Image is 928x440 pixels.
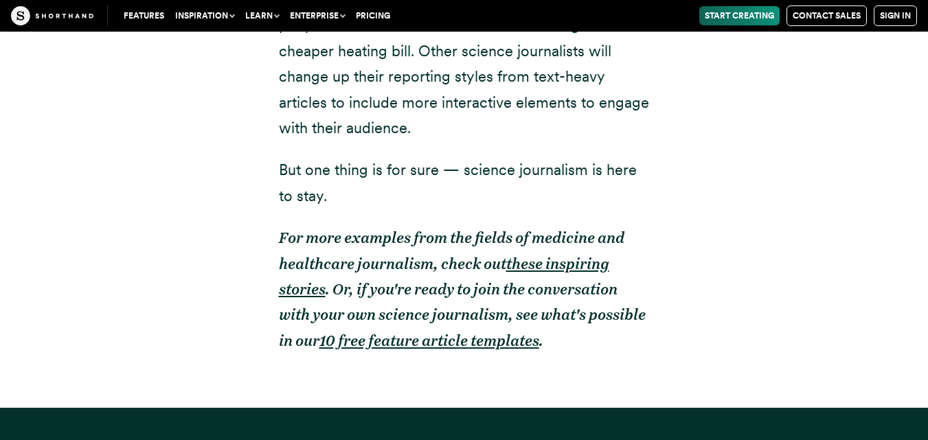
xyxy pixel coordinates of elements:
[786,5,867,26] a: Contact Sales
[170,6,240,25] button: Inspiration
[279,157,650,209] p: But one thing is for sure — science journalism is here to stay.
[699,6,780,25] a: Start Creating
[118,6,170,25] a: Features
[279,255,609,298] a: these inspiring stories
[284,6,350,25] button: Enterprise
[874,5,917,26] a: Sign in
[11,6,93,25] img: The Craft
[350,6,396,25] a: Pricing
[240,6,284,25] button: Learn
[539,332,543,349] strong: .
[279,229,624,272] em: For more examples from the fields of medicine and healthcare journalism, check out
[279,280,646,349] em: . Or, if you're ready to join the conversation with your own science journalism, see what's possi...
[319,332,539,349] a: 10 free feature article templates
